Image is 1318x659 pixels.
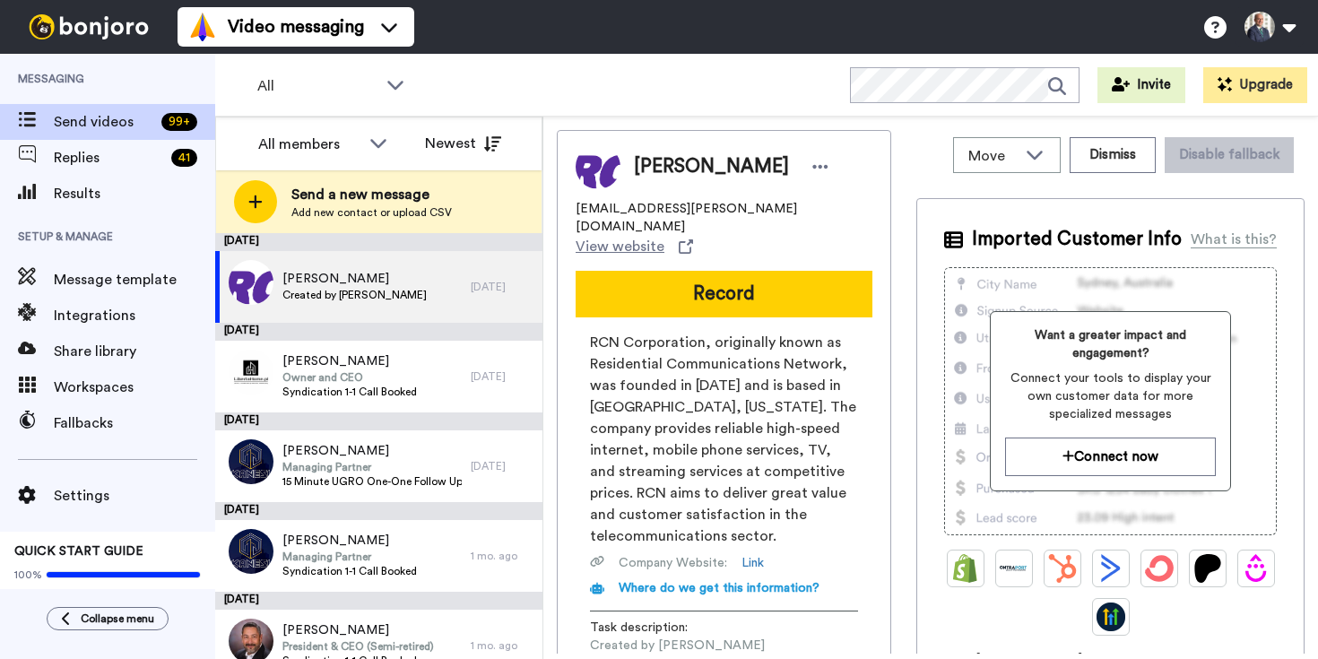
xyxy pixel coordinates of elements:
[1005,326,1216,362] span: Want a greater impact and engagement?
[54,111,154,133] span: Send videos
[291,184,452,205] span: Send a new message
[282,442,462,460] span: [PERSON_NAME]
[1005,438,1216,476] button: Connect now
[576,236,693,257] a: View website
[590,619,715,637] span: Task description :
[576,271,872,317] button: Record
[1242,554,1270,583] img: Drip
[282,474,462,489] span: 15 Minute UGRO One-One Follow Up
[412,126,515,161] button: Newest
[968,145,1017,167] span: Move
[229,350,273,395] img: 1d7f8b4b-fc12-434f-8bef-a276f12ad771.png
[1165,137,1294,173] button: Disable fallback
[1193,554,1222,583] img: Patreon
[54,412,215,434] span: Fallbacks
[471,280,533,294] div: [DATE]
[282,385,417,399] span: Syndication 1-1 Call Booked
[54,147,164,169] span: Replies
[282,270,427,288] span: [PERSON_NAME]
[1145,554,1174,583] img: ConvertKit
[590,637,765,655] span: Created by [PERSON_NAME]
[229,529,273,574] img: a10e041a-fd2a-4734-83f0-e4d70891c508.jpg
[576,144,620,189] img: Image of PJ Williams
[1070,137,1156,173] button: Dismiss
[188,13,217,41] img: vm-color.svg
[576,236,664,257] span: View website
[471,638,533,653] div: 1 mo. ago
[215,233,542,251] div: [DATE]
[14,545,143,558] span: QUICK START GUIDE
[1097,554,1125,583] img: ActiveCampaign
[619,582,819,594] span: Where do we get this information?
[215,502,542,520] div: [DATE]
[1191,229,1277,250] div: What is this?
[54,341,215,362] span: Share library
[471,459,533,473] div: [DATE]
[1048,554,1077,583] img: Hubspot
[54,377,215,398] span: Workspaces
[282,639,434,654] span: President & CEO (Semi-retired)
[228,14,364,39] span: Video messaging
[1203,67,1307,103] button: Upgrade
[282,532,417,550] span: [PERSON_NAME]
[257,75,377,97] span: All
[81,611,154,626] span: Collapse menu
[215,592,542,610] div: [DATE]
[282,352,417,370] span: [PERSON_NAME]
[161,113,197,131] div: 99 +
[54,183,215,204] span: Results
[22,14,156,39] img: bj-logo-header-white.svg
[282,621,434,639] span: [PERSON_NAME]
[54,305,215,326] span: Integrations
[215,412,542,430] div: [DATE]
[215,323,542,341] div: [DATE]
[1097,67,1185,103] button: Invite
[229,439,273,484] img: a10e041a-fd2a-4734-83f0-e4d70891c508.jpg
[282,564,417,578] span: Syndication 1-1 Call Booked
[634,153,789,180] span: [PERSON_NAME]
[282,288,427,302] span: Created by [PERSON_NAME]
[1097,603,1125,631] img: GoHighLevel
[471,369,533,384] div: [DATE]
[741,554,764,572] a: Link
[951,554,980,583] img: Shopify
[576,200,872,236] span: [EMAIL_ADDRESS][PERSON_NAME][DOMAIN_NAME]
[282,460,462,474] span: Managing Partner
[282,370,417,385] span: Owner and CEO
[590,332,858,547] span: RCN Corporation, originally known as Residential Communications Network, was founded in [DATE] an...
[972,226,1182,253] span: Imported Customer Info
[171,149,197,167] div: 41
[54,269,215,290] span: Message template
[54,485,215,507] span: Settings
[258,134,360,155] div: All members
[619,554,727,572] span: Company Website :
[47,607,169,630] button: Collapse menu
[229,260,273,305] img: 4094f5a0-0e2d-45ba-b849-3b8d1243b106.png
[291,205,452,220] span: Add new contact or upload CSV
[471,549,533,563] div: 1 mo. ago
[14,568,42,582] span: 100%
[1005,369,1216,423] span: Connect your tools to display your own customer data for more specialized messages
[282,550,417,564] span: Managing Partner
[1000,554,1028,583] img: Ontraport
